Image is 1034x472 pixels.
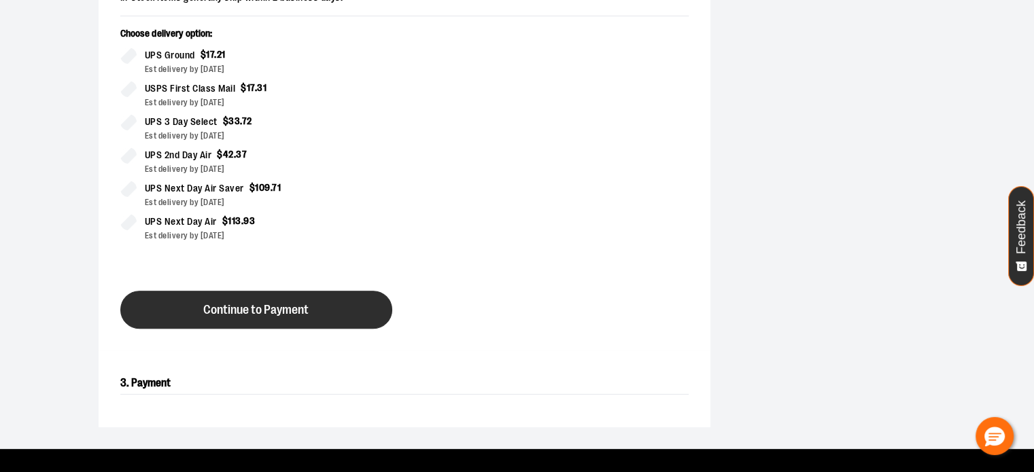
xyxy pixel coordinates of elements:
span: $ [217,149,223,160]
span: 42 [223,149,234,160]
button: Feedback - Show survey [1008,186,1034,286]
span: 72 [242,115,252,126]
input: UPS Next Day Air Saver$109.71Est delivery by [DATE] [120,181,137,197]
span: 33 [228,115,240,126]
span: Continue to Payment [203,304,309,316]
span: 109 [255,182,271,193]
div: Est delivery by [DATE] [145,230,394,242]
span: UPS 2nd Day Air [145,147,212,163]
span: 21 [217,49,226,60]
input: UPS Next Day Air$113.93Est delivery by [DATE] [120,214,137,230]
span: UPS 3 Day Select [145,114,218,130]
span: UPS Ground [145,48,195,63]
span: $ [201,49,207,60]
span: 113 [228,215,241,226]
span: 93 [243,215,255,226]
div: Est delivery by [DATE] [145,96,394,109]
span: Feedback [1015,200,1028,254]
span: . [234,149,237,160]
span: . [214,49,217,60]
span: 37 [236,149,247,160]
span: $ [222,215,228,226]
span: . [271,182,273,193]
span: 31 [257,82,266,93]
span: $ [241,82,247,93]
span: $ [249,182,256,193]
div: Est delivery by [DATE] [145,130,394,142]
div: Est delivery by [DATE] [145,163,394,175]
input: UPS 2nd Day Air$42.37Est delivery by [DATE] [120,147,137,164]
span: . [240,115,242,126]
div: Est delivery by [DATE] [145,63,394,75]
input: USPS First Class Mail$17.31Est delivery by [DATE] [120,81,137,97]
span: . [241,215,244,226]
span: . [255,82,258,93]
span: $ [223,115,229,126]
span: UPS Next Day Air Saver [145,181,244,196]
input: UPS Ground$17.21Est delivery by [DATE] [120,48,137,64]
span: UPS Next Day Air [145,214,217,230]
input: UPS 3 Day Select$33.72Est delivery by [DATE] [120,114,137,130]
span: 17 [206,49,214,60]
button: Hello, have a question? Let’s chat. [976,417,1014,455]
div: Est delivery by [DATE] [145,196,394,208]
h2: 3. Payment [120,372,689,395]
span: 17 [247,82,255,93]
span: 71 [272,182,281,193]
span: USPS First Class Mail [145,81,236,96]
p: Choose delivery option: [120,27,394,48]
button: Continue to Payment [120,291,392,329]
